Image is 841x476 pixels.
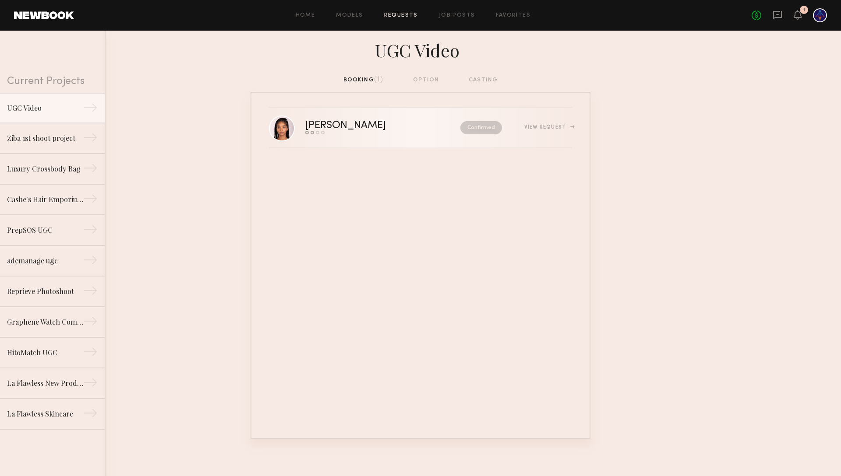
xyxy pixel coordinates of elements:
[83,130,98,148] div: →
[7,103,83,113] div: UGC Video
[83,192,98,209] div: →
[7,194,83,205] div: Cashe's Hair Emporium UGC
[7,225,83,235] div: PrepSOS UGC
[83,253,98,270] div: →
[439,13,475,18] a: Job Posts
[7,133,83,143] div: Ziba 1st shoot project
[7,347,83,358] div: HitoMatch UGC
[524,125,572,130] div: View Request
[7,409,83,419] div: La Flawless Skincare
[7,378,83,388] div: La Flawless New Product
[83,101,98,118] div: →
[803,8,805,13] div: 1
[83,345,98,362] div: →
[384,13,418,18] a: Requests
[83,283,98,301] div: →
[296,13,315,18] a: Home
[83,222,98,240] div: →
[269,108,572,148] a: [PERSON_NAME]ConfirmedView Request
[336,13,363,18] a: Models
[251,38,590,61] div: UGC Video
[496,13,530,18] a: Favorites
[305,121,423,131] div: [PERSON_NAME]
[7,255,83,266] div: ademanage ugc
[7,286,83,297] div: Reprieve Photoshoot
[7,317,83,327] div: Graphene Watch Commercial
[460,121,502,134] nb-request-status: Confirmed
[7,164,83,174] div: Luxury Crossbody Bag
[83,314,98,332] div: →
[83,406,98,423] div: →
[83,375,98,393] div: →
[83,161,98,178] div: →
